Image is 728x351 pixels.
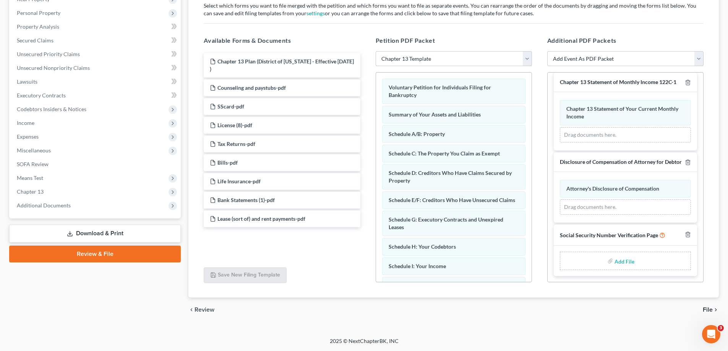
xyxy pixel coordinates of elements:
[389,263,446,269] span: Schedule I: Your Income
[560,199,691,215] div: Drag documents here.
[188,307,222,313] button: chevron_left Review
[17,133,39,140] span: Expenses
[146,337,582,351] div: 2025 © NextChapterBK, INC
[560,159,682,165] span: Disclosure of Compensation of Attorney for Debtor
[11,75,181,89] a: Lawsuits
[17,37,54,44] span: Secured Claims
[547,36,704,45] h5: Additional PDF Packets
[703,307,713,313] span: File
[11,89,181,102] a: Executory Contracts
[17,120,34,126] span: Income
[389,216,503,230] span: Schedule G: Executory Contracts and Unexpired Leases
[389,170,512,184] span: Schedule D: Creditors Who Have Claims Secured by Property
[17,161,49,167] span: SOFA Review
[11,157,181,171] a: SOFA Review
[713,307,719,313] i: chevron_right
[566,105,678,120] span: Chapter 13 Statement of Your Current Monthly Income
[560,127,691,142] div: Drag documents here.
[560,79,676,85] span: Chapter 13 Statement of Monthly Income 122C-1
[204,36,360,45] h5: Available Forms & Documents
[17,92,66,99] span: Executory Contracts
[217,141,255,147] span: Tax Returns-pdf
[195,307,214,313] span: Review
[204,2,704,17] p: Select which forms you want to file merged with the petition and which forms you want to file as ...
[217,197,275,203] span: Bank Statements (1)-pdf
[217,84,286,91] span: Counseling and paystubs-pdf
[217,103,244,110] span: SScard-pdf
[389,150,500,157] span: Schedule C: The Property You Claim as Exempt
[17,202,71,209] span: Additional Documents
[217,215,305,222] span: Lease (sort of) and rent payments-pdf
[389,243,456,250] span: Schedule H: Your Codebtors
[306,10,325,16] a: settings
[17,23,59,30] span: Property Analysis
[217,159,238,166] span: Bills-pdf
[11,34,181,47] a: Secured Claims
[9,246,181,262] a: Review & File
[217,122,252,128] span: License (8)-pdf
[389,84,491,98] span: Voluntary Petition for Individuals Filing for Bankruptcy
[9,225,181,243] a: Download & Print
[17,78,37,85] span: Lawsuits
[17,10,60,16] span: Personal Property
[17,106,86,112] span: Codebtors Insiders & Notices
[389,131,445,137] span: Schedule A/B: Property
[17,51,80,57] span: Unsecured Priority Claims
[17,188,44,195] span: Chapter 13
[11,61,181,75] a: Unsecured Nonpriority Claims
[389,111,481,118] span: Summary of Your Assets and Liabilities
[566,185,659,192] span: Attorney's Disclosure of Compensation
[560,232,658,238] span: Social Security Number Verification Page
[17,175,43,181] span: Means Test
[217,178,261,184] span: Life Insurance-pdf
[188,307,195,313] i: chevron_left
[17,65,90,71] span: Unsecured Nonpriority Claims
[204,267,287,283] button: Save New Filing Template
[11,20,181,34] a: Property Analysis
[389,197,515,203] span: Schedule E/F: Creditors Who Have Unsecured Claims
[11,47,181,61] a: Unsecured Priority Claims
[718,325,724,331] span: 3
[376,37,435,44] span: Petition PDF Packet
[210,58,354,72] span: Chapter 13 Plan (District of [US_STATE] - Effective [DATE] )
[702,325,720,343] iframe: Intercom live chat
[17,147,51,154] span: Miscellaneous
